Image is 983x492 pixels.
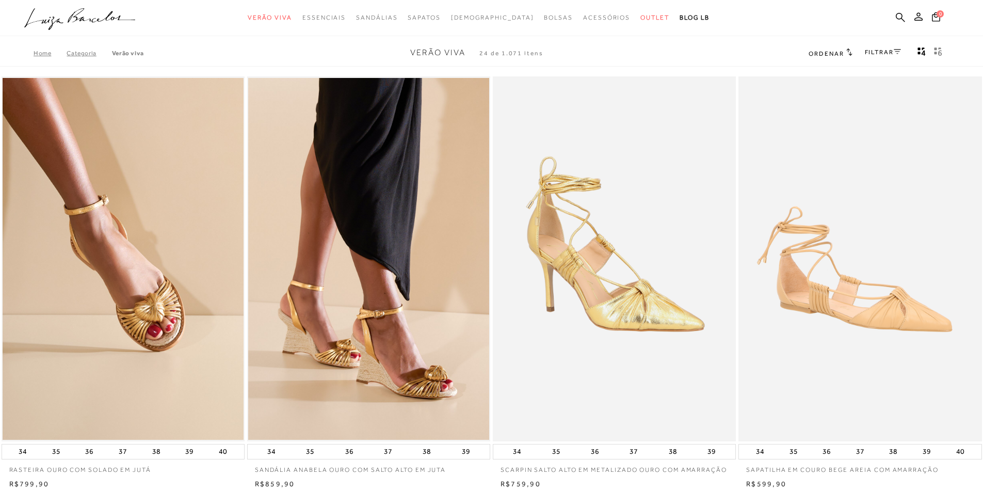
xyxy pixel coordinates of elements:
button: 35 [549,445,563,459]
button: 34 [753,445,767,459]
button: 38 [149,445,164,459]
a: noSubCategoriesText [583,8,630,27]
span: R$799,90 [9,480,50,488]
button: 36 [82,445,96,459]
button: 38 [420,445,434,459]
img: SAPATILHA EM COURO BEGE AREIA COM AMARRAÇÃO [739,78,980,440]
span: [DEMOGRAPHIC_DATA] [451,14,534,21]
span: Sapatos [408,14,440,21]
button: 39 [182,445,197,459]
button: 35 [49,445,63,459]
a: RASTEIRA OURO COM SOLADO EM JUTÁ [2,459,245,474]
button: 35 [303,445,317,459]
span: Ordenar [809,50,844,57]
span: 0 [937,10,944,18]
a: Verão Viva [112,50,144,57]
button: 39 [459,445,473,459]
a: noSubCategoriesText [356,8,397,27]
a: FILTRAR [865,49,901,56]
a: noSubCategoriesText [544,8,573,27]
a: SANDÁLIA ANABELA OURO COM SALTO ALTO EM JUTA SANDÁLIA ANABELA OURO COM SALTO ALTO EM JUTA [248,78,489,440]
button: 37 [853,445,867,459]
span: Bolsas [544,14,573,21]
span: Verão Viva [248,14,292,21]
button: 35 [786,445,801,459]
button: 37 [116,445,130,459]
img: SANDÁLIA ANABELA OURO COM SALTO ALTO EM JUTA [248,78,489,440]
img: RASTEIRA OURO COM SOLADO EM JUTÁ [3,78,244,440]
span: 24 de 1.071 itens [479,50,543,57]
a: noSubCategoriesText [408,8,440,27]
a: SCARPIN SALTO ALTO EM METALIZADO OURO COM AMARRAÇÃO SCARPIN SALTO ALTO EM METALIZADO OURO COM AMA... [494,78,735,440]
a: SAPATILHA EM COURO BEGE AREIA COM AMARRAÇÃO [738,459,981,474]
button: 34 [264,445,279,459]
span: Sandálias [356,14,397,21]
button: 38 [666,445,680,459]
a: noSubCategoriesText [451,8,534,27]
a: Categoria [67,50,111,57]
a: noSubCategoriesText [302,8,346,27]
a: SANDÁLIA ANABELA OURO COM SALTO ALTO EM JUTA [247,459,490,474]
button: 39 [920,445,934,459]
span: Essenciais [302,14,346,21]
button: 37 [626,445,641,459]
button: 40 [216,445,230,459]
a: noSubCategoriesText [248,8,292,27]
button: 36 [342,445,357,459]
a: RASTEIRA OURO COM SOLADO EM JUTÁ RASTEIRA OURO COM SOLADO EM JUTÁ [3,78,244,440]
span: R$859,90 [255,480,295,488]
button: 0 [929,11,943,25]
a: SCARPIN SALTO ALTO EM METALIZADO OURO COM AMARRAÇÃO [493,459,736,474]
button: 34 [510,445,524,459]
a: BLOG LB [680,8,710,27]
button: 37 [381,445,395,459]
button: 36 [588,445,602,459]
span: Verão Viva [410,48,465,57]
button: 39 [704,445,719,459]
button: 36 [819,445,834,459]
button: 40 [953,445,968,459]
button: 34 [15,445,30,459]
span: R$599,90 [746,480,786,488]
a: SAPATILHA EM COURO BEGE AREIA COM AMARRAÇÃO SAPATILHA EM COURO BEGE AREIA COM AMARRAÇÃO [739,78,980,440]
button: Mostrar 4 produtos por linha [914,46,929,60]
button: gridText6Desc [931,46,945,60]
span: BLOG LB [680,14,710,21]
span: Acessórios [583,14,630,21]
span: R$759,90 [501,480,541,488]
span: Outlet [640,14,669,21]
img: SCARPIN SALTO ALTO EM METALIZADO OURO COM AMARRAÇÃO [494,78,735,440]
button: 38 [886,445,900,459]
a: noSubCategoriesText [640,8,669,27]
a: Home [34,50,67,57]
